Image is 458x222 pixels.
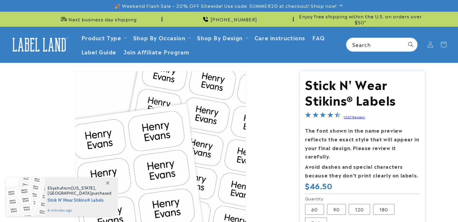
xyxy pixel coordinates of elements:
[305,113,341,120] span: 4.7-star overall rating
[133,34,185,41] span: Shop By Occasion
[68,16,137,22] span: Next business day shipping
[296,13,425,25] span: Enjoy free shipping within the U.S. on orders over $50*
[48,186,112,196] span: from , purchased
[129,30,194,45] summary: Shop By Occasion
[71,185,95,191] span: [US_STATE]
[327,204,346,215] label: 90
[312,34,325,41] span: FAQ
[165,12,294,26] div: Announcement
[115,3,337,9] span: 🎉 Weekend Flash Sale – 20% OFF Sitewide! Use code: SUMMER20 at checkout! Shop now!
[78,45,120,59] a: Label Guide
[344,115,365,119] a: 1067 Reviews
[349,204,370,215] label: 120
[404,38,417,51] button: Search
[305,196,324,202] legend: Quantity
[81,48,117,55] span: Label Guide
[305,181,332,190] span: $46.50
[33,12,162,26] div: Announcement
[305,204,324,215] label: 60
[251,30,309,45] a: Care instructions
[309,30,329,45] a: FAQ
[120,45,193,59] a: Join Affiliate Program
[210,16,257,22] span: [PHONE_NUMBER]
[9,35,69,54] img: Label Land
[81,33,121,42] a: Product Type
[254,34,305,41] span: Care instructions
[373,204,394,215] label: 180
[193,30,251,45] summary: Shop By Design
[48,185,62,191] span: Eliyahu
[78,30,129,45] summary: Product Type
[296,12,425,26] div: Announcement
[305,163,418,179] strong: Avoid dashes and special characters because they don’t print clearly on labels.
[305,127,419,160] strong: The font shown in the name preview reflects the exact style that will appear in your final design...
[123,48,189,55] span: Join Affiliate Program
[305,76,419,107] h1: Stick N' Wear Stikins® Labels
[7,33,72,56] a: Label Land
[197,33,242,42] a: Shop By Design
[48,190,92,196] span: [GEOGRAPHIC_DATA]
